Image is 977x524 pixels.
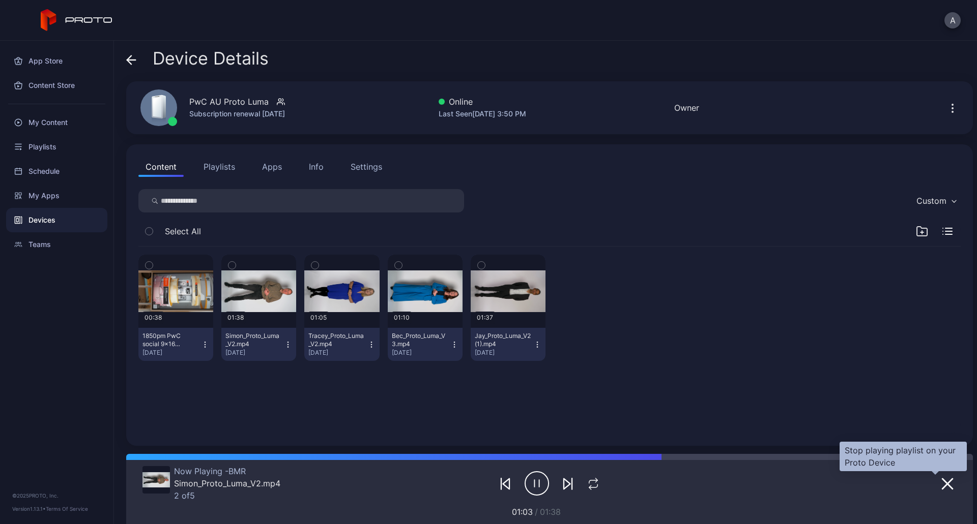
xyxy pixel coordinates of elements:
a: Devices [6,208,107,232]
span: BMR [225,466,246,476]
span: Device Details [153,49,269,68]
div: PwC AU Proto Luma [189,96,269,108]
div: Online [439,96,526,108]
div: Custom [916,196,946,206]
div: Tracey_Proto_Luma_V2.mp4 [308,332,364,348]
div: [DATE] [392,349,450,357]
div: [DATE] [308,349,367,357]
a: Playlists [6,135,107,159]
button: Custom [911,189,961,212]
button: Apps [255,157,289,177]
span: Select All [165,225,201,237]
div: Now Playing [174,466,280,476]
button: Simon_Proto_Luma_V2.mp4[DATE] [221,328,296,361]
div: 1850pm PwC social 9x16 V3.mp4 [142,332,198,348]
span: 01:03 [512,507,533,517]
a: Terms Of Service [46,506,88,512]
a: My Apps [6,183,107,208]
button: Jay_Proto_Luma_V2(1).mp4[DATE] [471,328,545,361]
span: Version 1.13.1 • [12,506,46,512]
div: Settings [351,161,382,173]
a: App Store [6,49,107,73]
div: Info [309,161,324,173]
div: Simon_Proto_Luma_V2.mp4 [174,478,280,488]
button: Info [302,157,331,177]
div: 2 of 5 [174,490,280,501]
a: Teams [6,232,107,257]
div: Owner [674,102,699,114]
button: Settings [343,157,389,177]
div: Stop playing playlist on your Proto Device [845,444,962,469]
button: Playlists [196,157,242,177]
div: © 2025 PROTO, Inc. [12,491,101,500]
button: A [944,12,961,28]
button: Bec_Proto_Luma_V3.mp4[DATE] [388,328,463,361]
div: [DATE] [475,349,533,357]
button: 1850pm PwC social 9x16 V3.mp4[DATE] [138,328,213,361]
button: Tracey_Proto_Luma_V2.mp4[DATE] [304,328,379,361]
div: Simon_Proto_Luma_V2.mp4 [225,332,281,348]
div: Bec_Proto_Luma_V3.mp4 [392,332,448,348]
span: 01:38 [540,507,561,517]
span: / [535,507,538,517]
div: Subscription renewal [DATE] [189,108,285,120]
div: Last Seen [DATE] 3:50 PM [439,108,526,120]
div: [DATE] [142,349,201,357]
div: Jay_Proto_Luma_V2(1).mp4 [475,332,531,348]
a: My Content [6,110,107,135]
a: Schedule [6,159,107,183]
button: Content [138,157,184,177]
div: [DATE] [225,349,284,357]
a: Content Store [6,73,107,98]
